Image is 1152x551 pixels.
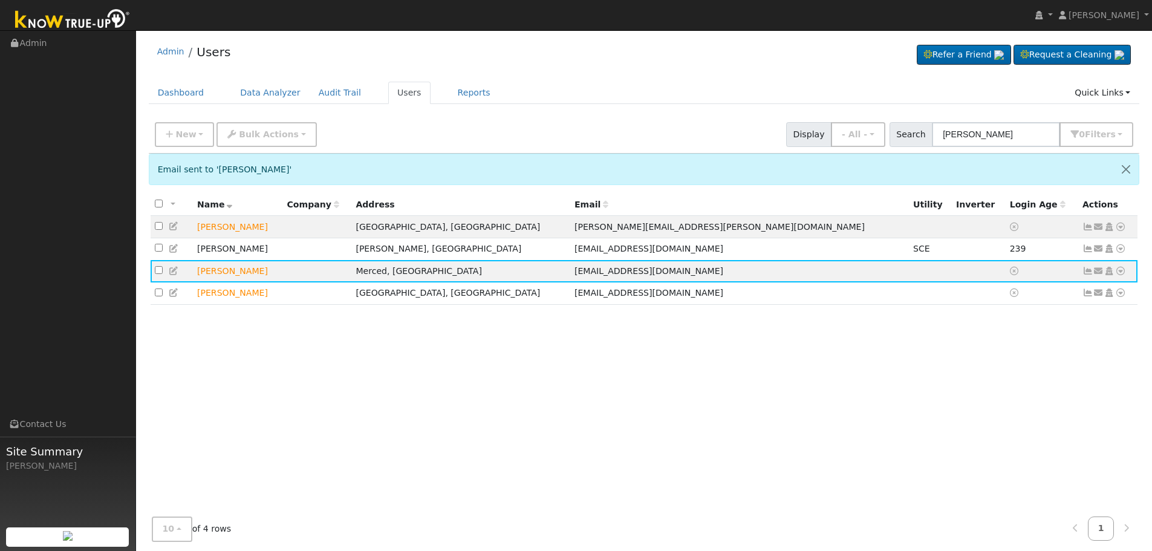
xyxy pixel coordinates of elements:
[193,238,283,261] td: [PERSON_NAME]
[193,260,283,282] td: Lead
[1093,243,1104,255] a: carlosgar1061@gmail.com
[1085,129,1116,139] span: Filter
[1014,45,1131,65] a: Request a Cleaning
[913,244,930,253] span: SCE
[1104,222,1115,232] a: Login As
[1066,82,1139,104] a: Quick Links
[917,45,1011,65] a: Refer a Friend
[1010,222,1021,232] a: No login access
[574,222,865,232] span: [PERSON_NAME][EMAIL_ADDRESS][PERSON_NAME][DOMAIN_NAME]
[155,122,215,147] button: New
[6,460,129,472] div: [PERSON_NAME]
[1069,10,1139,20] span: [PERSON_NAME]
[956,198,1001,211] div: Inverter
[351,282,570,305] td: [GEOGRAPHIC_DATA], [GEOGRAPHIC_DATA]
[1115,243,1126,255] a: Other actions
[169,221,180,231] a: Edit User
[1082,244,1093,253] a: Show Graph
[158,165,292,174] span: Email sent to '[PERSON_NAME]'
[63,531,73,541] img: retrieve
[1104,288,1115,298] a: Login As
[152,517,232,542] span: of 4 rows
[169,266,180,276] a: Edit User
[1082,198,1133,211] div: Actions
[1115,265,1126,278] a: Other actions
[1082,222,1093,232] a: Not connected
[1088,517,1115,541] a: 1
[351,216,570,238] td: [GEOGRAPHIC_DATA], [GEOGRAPHIC_DATA]
[157,47,184,56] a: Admin
[786,122,831,147] span: Display
[574,266,723,276] span: [EMAIL_ADDRESS][DOMAIN_NAME]
[152,517,192,542] button: 10
[175,129,196,139] span: New
[1093,287,1104,299] a: CG613767@GMAIL.COM
[231,82,310,104] a: Data Analyzer
[310,82,370,104] a: Audit Trail
[1110,129,1115,139] span: s
[574,288,723,298] span: [EMAIL_ADDRESS][DOMAIN_NAME]
[216,122,316,147] button: Bulk Actions
[169,288,180,298] a: Edit User
[149,82,213,104] a: Dashboard
[287,200,339,209] span: Company name
[932,122,1060,147] input: Search
[1115,50,1124,60] img: retrieve
[1104,244,1115,253] a: Login As
[1010,266,1021,276] a: No login access
[356,198,566,211] div: Address
[1010,244,1026,253] span: 02/05/2025 1:24:48 PM
[1082,266,1093,276] a: Not connected
[994,50,1004,60] img: retrieve
[1093,221,1104,233] a: carlos.gutierrez.cgg@gmail.com
[351,238,570,261] td: [PERSON_NAME], [GEOGRAPHIC_DATA]
[574,244,723,253] span: [EMAIL_ADDRESS][DOMAIN_NAME]
[388,82,431,104] a: Users
[1093,265,1104,278] a: cgarcia0315@icloud.com
[1113,154,1139,184] button: Close
[169,244,180,253] a: Edit User
[1115,287,1126,299] a: Other actions
[574,200,608,209] span: Email
[351,260,570,282] td: Merced, [GEOGRAPHIC_DATA]
[163,524,175,534] span: 10
[197,45,230,59] a: Users
[193,282,283,305] td: Lead
[1010,200,1066,209] span: Days since last login
[239,129,299,139] span: Bulk Actions
[890,122,932,147] span: Search
[1104,266,1115,276] a: Login As
[913,198,948,211] div: Utility
[193,216,283,238] td: Lead
[6,443,129,460] span: Site Summary
[1059,122,1133,147] button: 0Filters
[1010,288,1021,298] a: No login access
[197,200,233,209] span: Name
[1082,288,1093,298] a: Not connected
[9,7,136,34] img: Know True-Up
[831,122,885,147] button: - All -
[449,82,500,104] a: Reports
[1115,221,1126,233] a: Other actions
